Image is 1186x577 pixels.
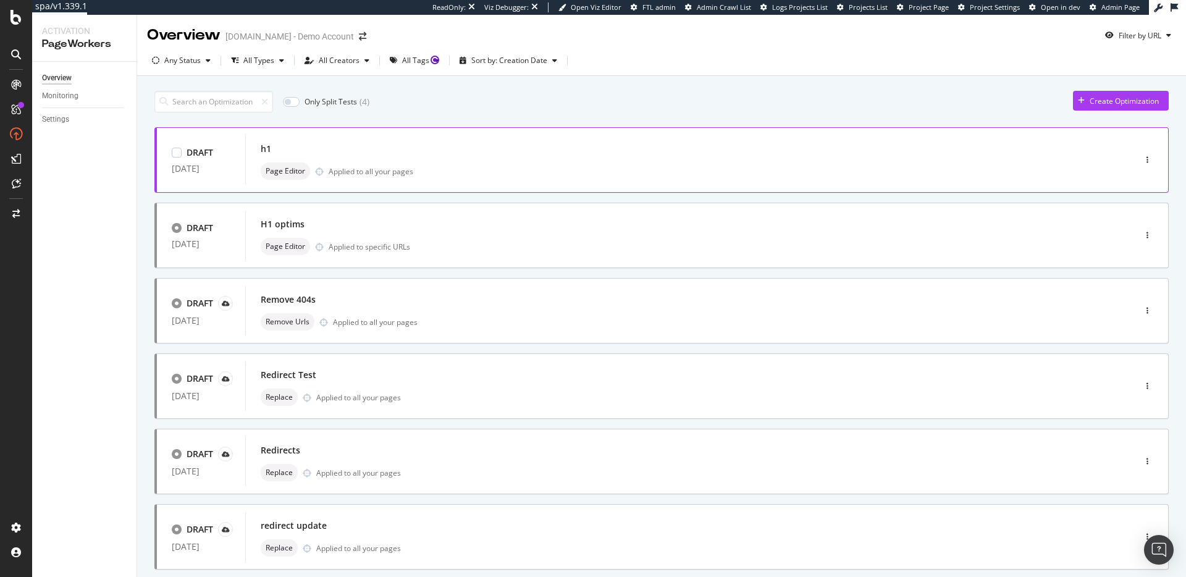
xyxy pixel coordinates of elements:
[455,51,562,70] button: Sort by: Creation Date
[187,448,213,460] div: DRAFT
[172,316,230,326] div: [DATE]
[42,72,72,85] div: Overview
[329,242,410,252] div: Applied to specific URLs
[1101,2,1140,12] span: Admin Page
[261,143,271,155] div: h1
[266,318,309,326] span: Remove Urls
[359,32,366,41] div: arrow-right-arrow-left
[300,51,374,70] button: All Creators
[571,2,621,12] span: Open Viz Editor
[305,96,357,107] div: Only Split Tests
[147,25,221,46] div: Overview
[261,313,314,331] div: neutral label
[172,239,230,249] div: [DATE]
[685,2,751,12] a: Admin Crawl List
[225,30,354,43] div: [DOMAIN_NAME] - Demo Account
[266,167,305,175] span: Page Editor
[402,57,429,64] div: All Tags
[697,2,751,12] span: Admin Crawl List
[42,90,78,103] div: Monitoring
[958,2,1020,12] a: Project Settings
[1119,30,1161,41] div: Filter by URL
[849,2,888,12] span: Projects List
[187,297,213,310] div: DRAFT
[558,2,621,12] a: Open Viz Editor
[266,469,293,476] span: Replace
[243,57,274,64] div: All Types
[42,72,128,85] a: Overview
[1073,91,1169,111] button: Create Optimization
[42,113,69,126] div: Settings
[1144,535,1174,565] div: Open Intercom Messenger
[261,520,327,532] div: redirect update
[187,222,213,234] div: DRAFT
[484,2,529,12] div: Viz Debugger:
[261,389,298,406] div: neutral label
[147,51,216,70] button: Any Status
[261,218,305,230] div: H1 optims
[319,57,360,64] div: All Creators
[631,2,676,12] a: FTL admin
[261,369,316,381] div: Redirect Test
[642,2,676,12] span: FTL admin
[261,539,298,557] div: neutral label
[837,2,888,12] a: Projects List
[316,543,401,554] div: Applied to all your pages
[261,293,316,306] div: Remove 404s
[42,25,127,37] div: Activation
[429,54,440,65] div: Tooltip anchor
[42,37,127,51] div: PageWorkers
[1090,96,1159,106] div: Create Optimization
[261,238,310,255] div: neutral label
[154,91,273,112] input: Search an Optimization
[172,466,230,476] div: [DATE]
[1041,2,1080,12] span: Open in dev
[385,51,444,70] button: All Tags
[329,166,413,177] div: Applied to all your pages
[316,392,401,403] div: Applied to all your pages
[172,391,230,401] div: [DATE]
[909,2,949,12] span: Project Page
[471,57,547,64] div: Sort by: Creation Date
[187,146,213,159] div: DRAFT
[226,51,289,70] button: All Types
[432,2,466,12] div: ReadOnly:
[187,373,213,385] div: DRAFT
[187,523,213,536] div: DRAFT
[360,96,369,108] div: ( 4 )
[261,162,310,180] div: neutral label
[172,164,230,174] div: [DATE]
[266,544,293,552] span: Replace
[164,57,201,64] div: Any Status
[261,444,300,457] div: Redirects
[333,317,418,327] div: Applied to all your pages
[42,90,128,103] a: Monitoring
[261,464,298,481] div: neutral label
[760,2,828,12] a: Logs Projects List
[772,2,828,12] span: Logs Projects List
[316,468,401,478] div: Applied to all your pages
[1100,25,1176,45] button: Filter by URL
[42,113,128,126] a: Settings
[266,394,293,401] span: Replace
[970,2,1020,12] span: Project Settings
[172,542,230,552] div: [DATE]
[897,2,949,12] a: Project Page
[266,243,305,250] span: Page Editor
[1029,2,1080,12] a: Open in dev
[1090,2,1140,12] a: Admin Page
